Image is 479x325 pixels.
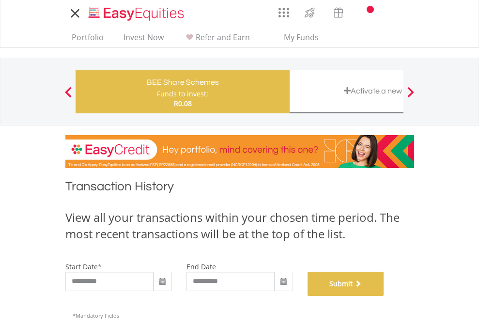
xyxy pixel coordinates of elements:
button: Next [401,92,420,101]
label: end date [186,262,216,271]
button: Submit [308,272,384,296]
img: grid-menu-icon.svg [278,7,289,18]
a: Invest Now [120,32,168,47]
span: Refer and Earn [196,32,250,43]
div: Funds to invest: [157,89,208,99]
img: EasyEquities_Logo.png [87,6,188,22]
span: Mandatory Fields [73,312,119,319]
img: vouchers-v2.svg [330,5,346,20]
a: Portfolio [68,32,108,47]
a: Vouchers [324,2,353,20]
img: EasyCredit Promotion Banner [65,135,414,168]
span: My Funds [270,31,333,44]
a: My Profile [402,2,427,24]
button: Previous [59,92,78,101]
a: FAQ's and Support [377,2,402,22]
a: AppsGrid [272,2,295,18]
a: Notifications [353,2,377,22]
a: Refer and Earn [180,32,254,47]
img: thrive-v2.svg [302,5,318,20]
div: BEE Share Schemes [81,76,284,89]
label: start date [65,262,98,271]
a: Home page [85,2,188,22]
div: View all your transactions within your chosen time period. The most recent transactions will be a... [65,209,414,243]
h1: Transaction History [65,178,414,200]
span: R0.08 [174,99,192,108]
